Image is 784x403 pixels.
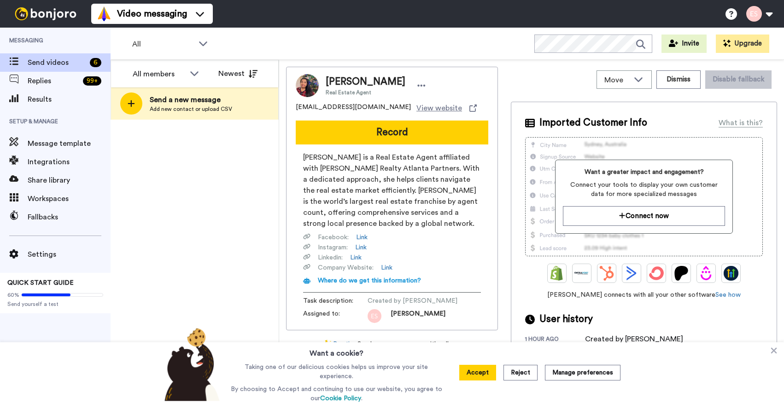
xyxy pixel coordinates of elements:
[7,300,103,308] span: Send yourself a test
[28,75,79,86] span: Replies
[156,328,224,401] img: bear-with-cookie.png
[150,94,232,105] span: Send a new message
[416,103,477,114] a: View website
[599,266,614,281] img: Hubspot
[368,296,457,305] span: Created by [PERSON_NAME]
[11,7,80,20] img: bj-logo-header-white.svg
[563,206,725,226] button: Connect now
[303,309,368,323] span: Assigned to:
[503,365,538,380] button: Reject
[674,266,689,281] img: Patreon
[416,103,462,114] span: View website
[624,266,639,281] img: ActiveCampaign
[28,156,111,167] span: Integrations
[323,340,331,349] img: magic-wand.svg
[356,233,368,242] a: Link
[28,175,111,186] span: Share library
[211,64,264,83] button: Newest
[320,395,361,402] a: Cookie Policy
[296,121,488,144] button: Record
[28,193,111,204] span: Workspaces
[649,266,664,281] img: ConvertKit
[28,94,111,105] span: Results
[724,266,738,281] img: GoHighLevel
[539,312,593,326] span: User history
[318,233,349,242] span: Facebook :
[117,7,187,20] span: Video messaging
[715,292,741,298] a: See how
[563,180,725,199] span: Connect your tools to display your own customer data for more specialized messages
[391,309,445,323] span: [PERSON_NAME]
[132,39,194,50] span: All
[28,249,111,260] span: Settings
[318,263,374,272] span: Company Website :
[326,75,405,89] span: [PERSON_NAME]
[705,70,772,89] button: Disable fallback
[318,277,421,284] span: Where do we get this information?
[310,342,363,359] h3: Want a cookie?
[90,58,101,67] div: 6
[150,105,232,113] span: Add new contact or upload CSV
[7,291,19,299] span: 60%
[28,138,111,149] span: Message template
[604,75,629,86] span: Move
[350,253,362,262] a: Link
[585,334,683,345] div: Created by [PERSON_NAME]
[719,117,763,128] div: What is this?
[83,76,101,86] div: 99 +
[656,70,701,89] button: Dismiss
[525,290,763,299] span: [PERSON_NAME] connects with all your other software
[545,365,620,380] button: Manage preferences
[286,340,498,349] div: - Send a group message with roll-ups
[133,69,185,80] div: All members
[296,74,319,97] img: Image of Zankhana Desai
[563,167,725,177] span: Want a greater impact and engagement?
[318,243,348,252] span: Instagram :
[716,35,769,53] button: Upgrade
[550,266,564,281] img: Shopify
[228,385,445,403] p: By choosing to Accept and continuing to use our website, you agree to our .
[296,103,411,114] span: [EMAIL_ADDRESS][DOMAIN_NAME]
[539,116,647,130] span: Imported Customer Info
[303,296,368,305] span: Task description :
[97,6,111,21] img: vm-color.svg
[699,266,714,281] img: Drip
[355,243,367,252] a: Link
[525,335,585,345] div: 1 hour ago
[368,309,381,323] img: 99d46333-7e37-474d-9b1c-0ea629eb1775.png
[303,152,481,229] span: [PERSON_NAME] is a Real Estate Agent affiliated with [PERSON_NAME] Realty Atlanta Partners. With ...
[323,340,353,349] a: Pro tip
[574,266,589,281] img: Ontraport
[381,263,392,272] a: Link
[28,212,111,223] span: Fallbacks
[7,280,74,286] span: QUICK START GUIDE
[459,365,496,380] button: Accept
[661,35,707,53] button: Invite
[318,253,343,262] span: Linkedin :
[28,57,86,68] span: Send videos
[326,89,405,96] span: Real Estate Agent
[228,363,445,381] p: Taking one of our delicious cookies helps us improve your site experience.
